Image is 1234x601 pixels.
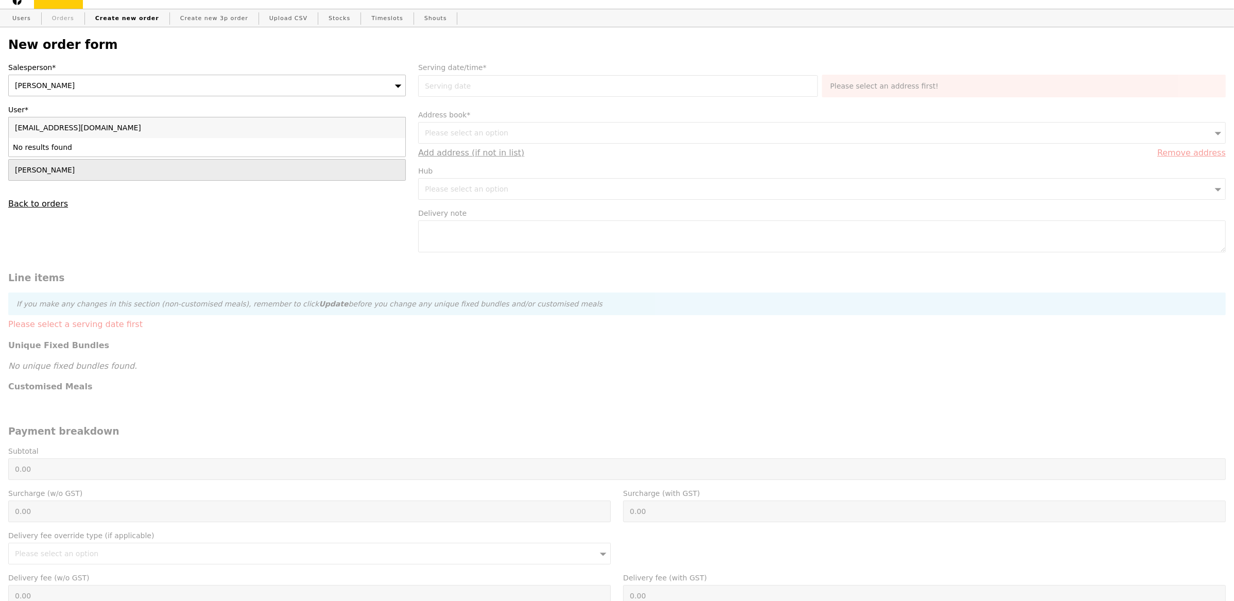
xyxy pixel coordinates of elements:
h2: New order form [8,38,1226,52]
a: Stocks [324,9,354,28]
a: Create new order [91,9,163,28]
span: [PERSON_NAME] [15,81,75,90]
li: No results found [9,138,405,157]
label: Salesperson* [8,62,406,73]
a: Users [8,9,35,28]
a: Create new 3p order [176,9,252,28]
a: Timeslots [367,9,407,28]
a: Shouts [420,9,451,28]
label: User* [8,105,406,115]
a: Back to orders [8,199,68,209]
a: Orders [48,9,78,28]
a: Upload CSV [265,9,312,28]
